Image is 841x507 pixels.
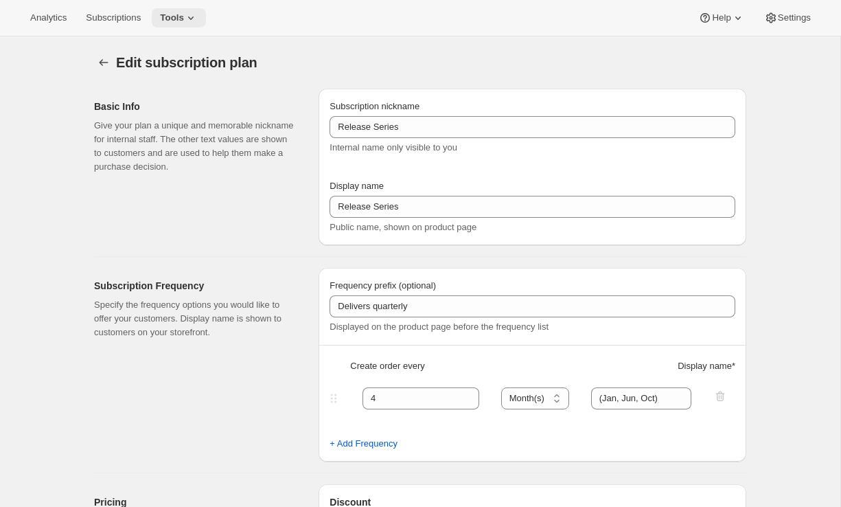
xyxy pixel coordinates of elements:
span: Public name, shown on product page [330,222,476,232]
button: Analytics [22,8,75,27]
p: Give your plan a unique and memorable nickname for internal staff. The other text values are show... [94,119,297,174]
span: Edit subscription plan [116,55,257,70]
h2: Subscription Frequency [94,279,297,293]
input: Subscribe & Save [330,196,735,218]
span: Subscriptions [86,12,141,23]
button: Help [690,8,752,27]
input: Subscribe & Save [330,116,735,138]
span: Analytics [30,12,67,23]
span: Tools [160,12,184,23]
span: + Add Frequency [330,437,398,451]
span: Settings [778,12,811,23]
button: Subscriptions [78,8,149,27]
span: Create order every [350,359,424,373]
input: Deliver every [330,295,735,317]
input: 1 month [591,387,692,409]
span: Displayed on the product page before the frequency list [330,322,549,332]
span: Display name [330,181,384,191]
button: Subscription plans [94,53,113,72]
h2: Basic Info [94,100,297,113]
button: Settings [756,8,819,27]
span: Display name * [678,359,735,373]
span: Frequency prefix (optional) [330,280,436,291]
p: Specify the frequency options you would like to offer your customers. Display name is shown to cu... [94,298,297,339]
span: Internal name only visible to you [330,142,457,153]
button: Tools [152,8,206,27]
span: Help [712,12,730,23]
span: Subscription nickname [330,101,419,111]
button: + Add Frequency [321,433,406,455]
